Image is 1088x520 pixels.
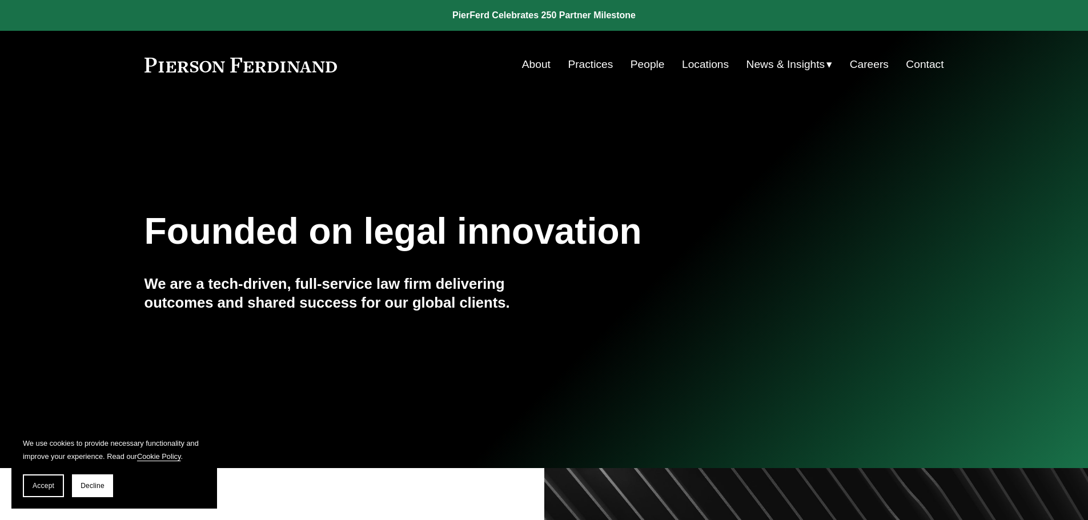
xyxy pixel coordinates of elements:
[522,54,551,75] a: About
[33,482,54,490] span: Accept
[144,211,811,252] h1: Founded on legal innovation
[906,54,944,75] a: Contact
[11,425,217,509] section: Cookie banner
[682,54,729,75] a: Locations
[746,55,825,75] span: News & Insights
[144,275,544,312] h4: We are a tech-driven, full-service law firm delivering outcomes and shared success for our global...
[631,54,665,75] a: People
[746,54,833,75] a: folder dropdown
[568,54,613,75] a: Practices
[137,452,181,461] a: Cookie Policy
[81,482,105,490] span: Decline
[23,474,64,497] button: Accept
[23,437,206,463] p: We use cookies to provide necessary functionality and improve your experience. Read our .
[850,54,889,75] a: Careers
[72,474,113,497] button: Decline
